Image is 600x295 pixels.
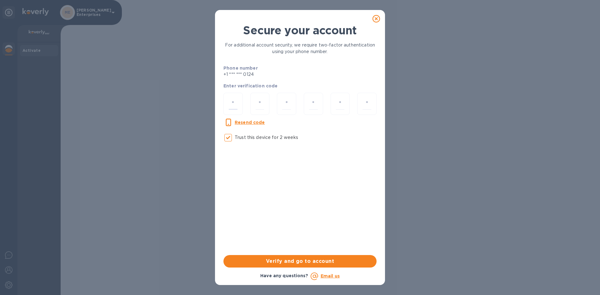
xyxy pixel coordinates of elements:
button: Verify and go to account [223,255,377,268]
p: Enter verification code [223,83,377,89]
b: Phone number [223,66,258,71]
p: For additional account security, we require two-factor authentication using your phone number. [223,42,377,55]
u: Resend code [235,120,265,125]
a: Email us [321,273,340,278]
h1: Secure your account [223,24,377,37]
p: Trust this device for 2 weeks [235,134,298,141]
span: Verify and go to account [228,258,372,265]
b: Have any questions? [260,273,308,278]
